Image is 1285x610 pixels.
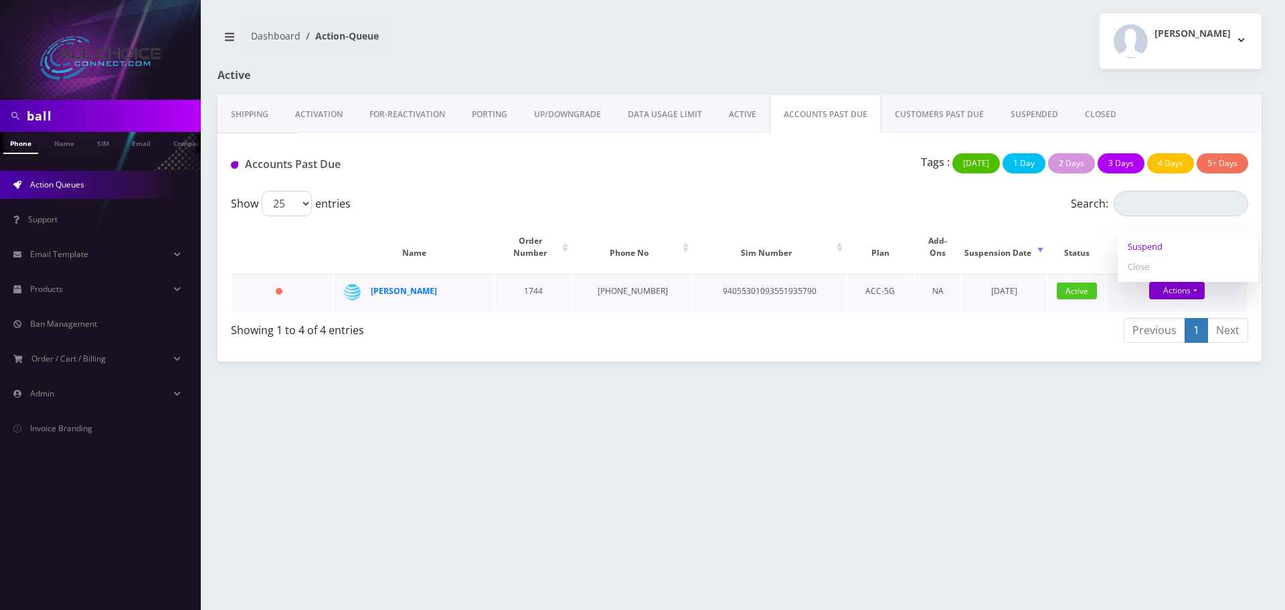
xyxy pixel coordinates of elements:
[1197,153,1248,173] button: 5+ Days
[881,95,997,134] a: CUSTOMERS PAST DUE
[218,95,282,134] a: Shipping
[3,132,38,154] a: Phone
[614,95,715,134] a: DATA USAGE LIMIT
[1207,318,1248,343] a: Next
[28,214,58,225] span: Support
[962,274,1047,311] td: [DATE]
[715,95,770,134] a: ACTIVE
[1106,222,1247,273] th: Action
[1098,153,1144,173] button: 3 Days
[952,153,1000,173] button: [DATE]
[458,95,521,134] a: PORTING
[218,69,552,82] h1: Active
[48,132,81,153] a: Name
[573,222,692,273] th: Phone No: activate to sort column ascending
[1154,28,1231,40] h2: [PERSON_NAME]
[693,222,846,273] th: Sim Number: activate to sort column ascending
[27,103,197,129] input: Search in Company
[521,95,614,134] a: UP/DOWNGRADE
[334,222,495,273] th: Name
[1057,283,1097,299] span: Active
[1100,13,1262,69] button: [PERSON_NAME]
[251,29,301,42] a: Dashboard
[356,95,458,134] a: FOR-REActivation
[847,274,914,311] td: ACC-5G
[231,191,351,216] label: Show entries
[31,353,106,364] span: Order / Cart / Billing
[1003,153,1045,173] button: 1 Day
[167,132,211,153] a: Company
[921,154,950,170] p: Tags :
[90,132,116,153] a: SIM
[847,222,914,273] th: Plan
[125,132,157,153] a: Email
[30,423,92,434] span: Invoice Branding
[218,22,730,60] nav: breadcrumb
[693,274,846,311] td: 94055301093551935790
[262,191,312,216] select: Showentries
[962,222,1047,273] th: Suspension Date
[915,222,960,273] th: Add-Ons
[495,274,572,311] td: 1744
[231,158,557,171] h1: Accounts Past Due
[371,285,437,297] a: [PERSON_NAME]
[997,95,1072,134] a: SUSPENDED
[1072,95,1130,134] a: CLOSED
[282,95,356,134] a: Activation
[301,29,379,43] li: Action-Queue
[1118,231,1258,282] div: Actions
[30,248,88,260] span: Email Template
[231,161,238,169] img: Accounts Past Due
[30,318,97,329] span: Ban Management
[495,222,572,273] th: Order Number: activate to sort column ascending
[1118,256,1258,277] a: Close
[922,281,954,301] div: NA
[231,317,730,338] div: Showing 1 to 4 of 4 entries
[1114,191,1248,216] input: Search:
[30,179,84,190] span: Action Queues
[1185,318,1208,343] a: 1
[1048,222,1105,273] th: Status
[1147,153,1194,173] button: 4 Days
[1118,236,1258,256] a: Suspend
[1071,191,1248,216] label: Search:
[30,283,63,295] span: Products
[1048,153,1095,173] button: 2 Days
[573,274,692,311] td: [PHONE_NUMBER]
[770,95,881,134] a: ACCOUNTS PAST DUE
[30,388,54,399] span: Admin
[1124,318,1185,343] a: Previous
[40,36,161,80] img: All Choice Connect
[1149,282,1205,299] a: Actions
